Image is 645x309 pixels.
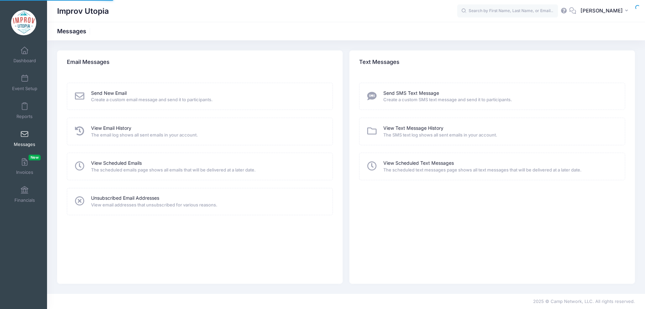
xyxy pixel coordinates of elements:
[57,3,109,19] h1: Improv Utopia
[383,90,439,97] a: Send SMS Text Message
[580,7,623,14] span: [PERSON_NAME]
[12,86,37,91] span: Event Setup
[16,169,33,175] span: Invoices
[383,125,443,132] a: View Text Message History
[359,53,399,72] h4: Text Messages
[14,142,35,147] span: Messages
[91,167,324,173] span: The scheduled emails page shows all emails that will be delivered at a later date.
[383,132,616,139] span: The SMS text log shows all sent emails in your account.
[13,58,36,64] span: Dashboard
[457,4,558,18] input: Search by First Name, Last Name, or Email...
[576,3,635,19] button: [PERSON_NAME]
[9,183,41,206] a: Financials
[9,99,41,122] a: Reports
[57,28,92,35] h1: Messages
[16,114,33,119] span: Reports
[9,155,41,178] a: InvoicesNew
[91,125,131,132] a: View Email History
[533,299,635,304] span: 2025 © Camp Network, LLC. All rights reserved.
[91,195,159,202] a: Unsubscribed Email Addresses
[91,132,324,139] span: The email log shows all sent emails in your account.
[91,202,324,208] span: View email addresses that unsubscribed for various reasons.
[67,53,110,72] h4: Email Messages
[383,167,616,173] span: The scheduled text messages page shows all text messages that will be delivered at a later date.
[9,71,41,94] a: Event Setup
[91,90,127,97] a: Send New Email
[383,96,616,103] span: Create a custom SMS text message and send it to participants.
[9,127,41,150] a: Messages
[14,197,35,203] span: Financials
[29,155,41,160] span: New
[383,160,454,167] a: View Scheduled Text Messages
[91,160,142,167] a: View Scheduled Emails
[91,96,324,103] span: Create a custom email message and send it to participants.
[11,10,36,35] img: Improv Utopia
[9,43,41,67] a: Dashboard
